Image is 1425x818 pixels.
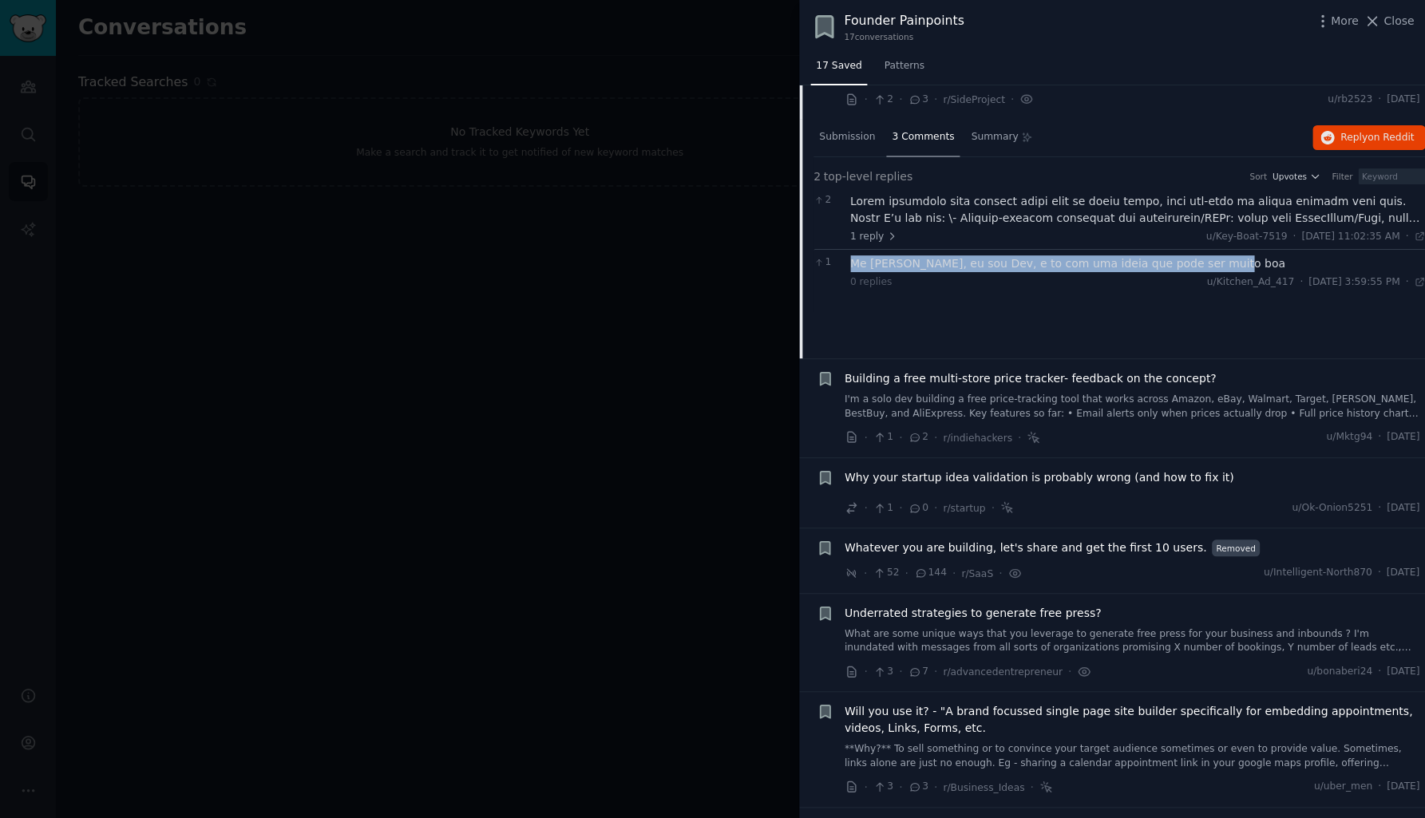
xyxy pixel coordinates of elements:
a: What are some unique ways that you leverage to generate free press for your business and inbounds... [845,627,1420,655]
span: · [899,91,902,108]
button: Upvotes [1272,171,1320,182]
span: 3 [908,780,928,794]
span: u/Intelligent-North870 [1264,566,1372,580]
span: [DATE] [1387,430,1419,445]
span: · [1378,430,1381,445]
span: · [864,91,867,108]
span: · [1068,663,1071,680]
a: Patterns [878,53,929,86]
span: · [864,565,867,582]
span: · [1378,780,1381,794]
span: · [934,500,937,516]
span: r/advancedentrepreneur [943,666,1063,678]
span: u/bonaberi24 [1307,665,1372,679]
span: · [899,779,902,796]
span: · [952,565,956,582]
span: 1 [813,255,841,270]
span: [DATE] [1387,501,1419,516]
span: · [899,663,902,680]
span: · [1405,230,1408,244]
span: 0 [908,501,928,516]
a: Underrated strategies to generate free press? [845,605,1102,622]
span: 17 Saved [816,59,861,73]
span: u/Mktg94 [1326,430,1372,445]
span: · [1378,665,1381,679]
div: Founder Painpoints [844,11,964,31]
a: Whatever you are building, let's share and get the first 10 users. [845,539,1207,556]
span: Close [1383,13,1414,30]
span: [DATE] [1387,566,1419,580]
span: 2 [813,168,821,185]
input: Keyword [1358,168,1425,184]
span: · [1011,91,1014,108]
span: 3 Comments [892,130,954,144]
span: u/Key-Boat-7519 [1205,231,1287,242]
span: · [1018,429,1021,446]
div: Sort [1249,171,1267,182]
span: · [864,663,867,680]
span: replies [875,168,912,185]
span: · [991,500,994,516]
span: Why your startup idea validation is probably wrong (and how to fix it) [845,469,1234,486]
span: [DATE] 11:02:35 AM [1301,230,1399,244]
span: · [864,500,867,516]
span: [DATE] [1387,93,1419,107]
span: 1 [873,430,893,445]
span: · [1292,230,1296,244]
span: r/startup [943,503,985,514]
span: 3 [873,780,893,794]
span: · [899,500,902,516]
div: 17 conversation s [844,31,964,42]
span: 7 [908,665,928,679]
span: u/Kitchen_Ad_417 [1206,276,1294,287]
span: 2 [873,93,893,107]
span: More [1331,13,1359,30]
span: · [905,565,908,582]
span: on Reddit [1368,132,1414,143]
span: [DATE] [1387,665,1419,679]
span: u/rb2523 [1328,93,1372,107]
span: Removed [1212,539,1260,556]
span: 1 [873,501,893,516]
span: r/SideProject [943,94,1005,105]
span: · [934,429,937,446]
button: Close [1364,13,1414,30]
span: · [1300,275,1303,290]
span: Upvotes [1272,171,1306,182]
span: 3 [873,665,893,679]
span: · [864,779,867,796]
span: 1 reply [850,230,898,244]
span: · [1378,566,1381,580]
a: **Why?** To sell something or to convince your target audience sometimes or even to provide value... [845,742,1420,770]
span: 2 [813,193,841,207]
span: 52 [873,566,899,580]
a: 17 Saved [810,53,867,86]
span: · [1405,275,1408,290]
span: top-level [823,168,872,185]
span: · [934,779,937,796]
span: 3 [908,93,928,107]
a: Will you use it? - "A brand focussed single page site builder specifically for embedding appointm... [845,703,1420,737]
span: [DATE] 3:59:55 PM [1308,275,1399,290]
div: Filter [1332,171,1352,182]
span: u/Ok-Onion5251 [1292,501,1372,516]
button: Replyon Reddit [1312,125,1425,151]
span: Patterns [884,59,924,73]
span: · [899,429,902,446]
span: Submission [819,130,875,144]
span: [DATE] [1387,780,1419,794]
a: I'm a solo dev building a free price-tracking tool that works across Amazon, eBay, Walmart, Targe... [845,393,1420,421]
span: · [934,663,937,680]
span: r/Business_Ideas [943,782,1024,793]
a: Building a free multi-store price tracker- feedback on the concept? [845,370,1217,387]
span: · [1378,93,1381,107]
span: · [999,565,1002,582]
span: Summary [971,130,1018,144]
span: u/uber_men [1313,780,1372,794]
span: r/SaaS [961,568,993,579]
